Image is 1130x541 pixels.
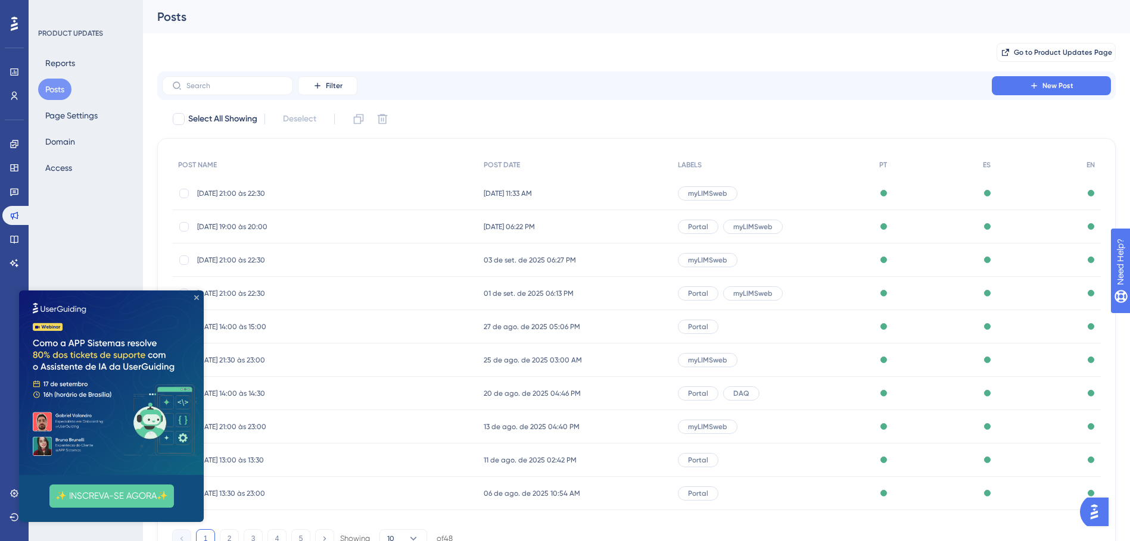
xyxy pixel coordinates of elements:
[688,422,727,431] span: myLIMSweb
[197,255,388,265] span: [DATE] 21:00 às 22:30
[733,222,773,232] span: myLIMSweb
[733,289,773,298] span: myLIMSweb
[38,79,71,100] button: Posts
[688,255,727,265] span: myLIMSweb
[197,489,388,498] span: [DATE] 13:30 às 23:00
[688,222,708,232] span: Portal
[484,455,577,465] span: 11 de ago. de 2025 02:42 PM
[326,81,343,90] span: Filter
[1042,81,1073,90] span: New Post
[688,322,708,332] span: Portal
[175,5,180,10] div: Close Preview
[1014,48,1112,57] span: Go to Product Updates Page
[992,76,1111,95] button: New Post
[197,455,388,465] span: [DATE] 13:00 às 13:30
[38,29,103,38] div: PRODUCT UPDATES
[298,76,357,95] button: Filter
[484,255,576,265] span: 03 de set. de 2025 06:27 PM
[484,389,581,398] span: 20 de ago. de 2025 04:46 PM
[688,289,708,298] span: Portal
[484,222,535,232] span: [DATE] 06:22 PM
[733,389,749,398] span: DAQ
[1080,494,1116,530] iframe: UserGuiding AI Assistant Launcher
[197,289,388,298] span: [DATE] 21:00 às 22:30
[688,489,708,498] span: Portal
[186,82,283,90] input: Search
[688,455,708,465] span: Portal
[197,189,388,198] span: [DATE] 21:00 às 22:30
[272,108,327,130] button: Deselect
[38,105,105,126] button: Page Settings
[688,389,708,398] span: Portal
[484,189,532,198] span: [DATE] 11:33 AM
[879,160,887,170] span: PT
[688,355,727,365] span: myLIMSweb
[197,322,388,332] span: [DATE] 14:00 às 15:00
[197,222,388,232] span: [DATE] 19:00 às 20:00
[28,3,74,17] span: Need Help?
[484,489,580,498] span: 06 de ago. de 2025 10:54 AM
[1087,160,1095,170] span: EN
[197,355,388,365] span: [DATE] 21:30 às 23:00
[30,194,155,217] button: ✨ INSCREVA-SE AGORA✨
[688,189,727,198] span: myLIMSweb
[997,43,1116,62] button: Go to Product Updates Page
[38,52,82,74] button: Reports
[484,422,580,431] span: 13 de ago. de 2025 04:40 PM
[188,112,257,126] span: Select All Showing
[197,422,388,431] span: [DATE] 21:00 às 23:00
[484,160,520,170] span: POST DATE
[197,389,388,398] span: [DATE] 14:00 às 14:30
[38,131,82,152] button: Domain
[983,160,991,170] span: ES
[283,112,316,126] span: Deselect
[178,160,217,170] span: POST NAME
[484,355,582,365] span: 25 de ago. de 2025 03:00 AM
[484,289,574,298] span: 01 de set. de 2025 06:13 PM
[678,160,702,170] span: LABELS
[38,157,79,179] button: Access
[157,8,1086,25] div: Posts
[484,322,580,332] span: 27 de ago. de 2025 05:06 PM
